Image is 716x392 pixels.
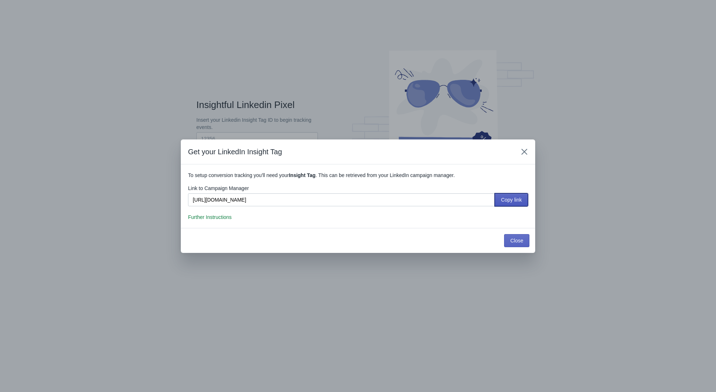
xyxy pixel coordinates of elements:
[501,197,522,203] span: Copy link
[188,147,511,157] h2: Get your LinkedIn Insight Tag
[188,172,528,179] p: To setup conversion tracking you'll need your . This can be retrieved from your LinkedIn campaign...
[518,145,531,158] button: Close
[188,185,249,192] label: Link to Campaign Manager
[510,238,523,244] span: Close
[495,193,528,206] button: Copy link
[188,214,232,220] span: Further Instructions
[504,234,529,247] button: Close
[289,172,316,178] b: Insight Tag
